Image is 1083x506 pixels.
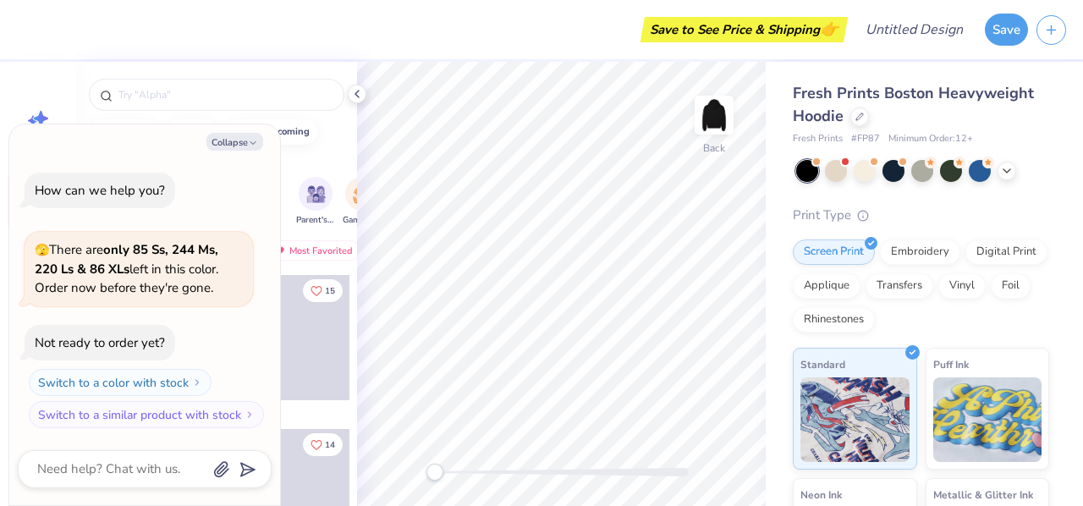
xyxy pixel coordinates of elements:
[165,119,219,145] button: bear
[985,14,1028,46] button: Save
[697,98,731,132] img: Back
[800,377,910,462] img: Standard
[225,119,317,145] button: homecoming
[938,273,986,299] div: Vinyl
[303,279,343,302] button: Like
[29,401,264,428] button: Switch to a similar product with stock
[991,273,1031,299] div: Foil
[343,177,382,227] button: filter button
[35,334,165,351] div: Not ready to order yet?
[965,239,1047,265] div: Digital Print
[793,206,1049,225] div: Print Type
[29,369,212,396] button: Switch to a color with stock
[852,13,976,47] input: Untitled Design
[117,86,333,103] input: Try "Alpha"
[888,132,973,146] span: Minimum Order: 12 +
[866,273,933,299] div: Transfers
[35,242,49,258] span: 🫣
[306,184,326,204] img: Parent's Weekend Image
[793,307,875,333] div: Rhinestones
[325,441,335,449] span: 14
[793,239,875,265] div: Screen Print
[793,132,843,146] span: Fresh Prints
[820,19,838,39] span: 👉
[426,464,443,481] div: Accessibility label
[296,214,335,227] span: Parent's Weekend
[933,486,1033,503] span: Metallic & Glitter Ink
[245,410,255,420] img: Switch to a similar product with stock
[296,177,335,227] button: filter button
[851,132,880,146] span: # FP87
[645,17,844,42] div: Save to See Price & Shipping
[703,140,725,156] div: Back
[793,83,1034,126] span: Fresh Prints Boston Heavyweight Hoodie
[35,241,218,278] strong: only 85 Ss, 244 Ms, 220 Ls & 86 XLs
[35,182,165,199] div: How can we help you?
[933,377,1042,462] img: Puff Ink
[933,355,969,373] span: Puff Ink
[880,239,960,265] div: Embroidery
[303,433,343,456] button: Like
[800,355,845,373] span: Standard
[343,214,382,227] span: Game Day
[800,486,842,503] span: Neon Ink
[251,127,310,136] div: homecoming
[325,287,335,295] span: 15
[343,177,382,227] div: filter for Game Day
[296,177,335,227] div: filter for Parent's Weekend
[89,119,159,145] button: football
[192,377,202,388] img: Switch to a color with stock
[793,273,860,299] div: Applique
[206,133,263,151] button: Collapse
[35,241,218,296] span: There are left in this color. Order now before they're gone.
[265,240,360,261] div: Most Favorited
[353,184,372,204] img: Game Day Image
